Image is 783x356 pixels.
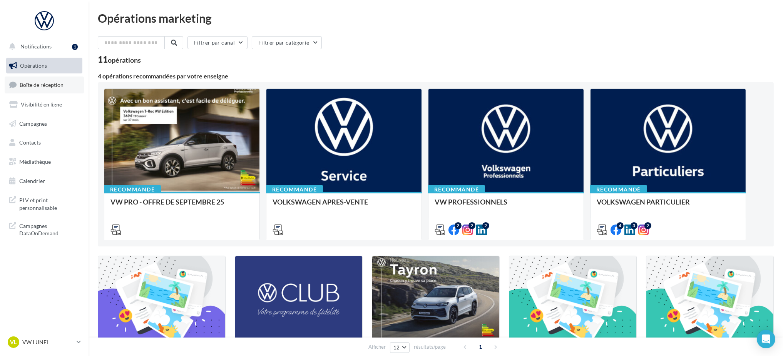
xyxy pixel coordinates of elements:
span: VL [10,338,17,346]
div: 4 opérations recommandées par votre enseigne [98,73,774,79]
div: VW PRO - OFFRE DE SEPTEMBRE 25 [110,198,253,213]
div: Recommandé [428,185,485,194]
div: 11 [98,55,141,64]
span: Notifications [20,43,52,50]
div: Recommandé [266,185,323,194]
span: Campagnes [19,120,47,126]
span: Campagnes DataOnDemand [19,221,79,237]
a: Opérations [5,58,84,74]
button: 12 [390,342,410,353]
div: Recommandé [590,185,647,194]
div: opérations [108,57,141,63]
div: VOLKSWAGEN PARTICULIER [597,198,739,213]
span: Calendrier [19,178,45,184]
div: Opérations marketing [98,12,774,24]
a: VL VW LUNEL [6,335,82,349]
div: Open Intercom Messenger [757,330,775,348]
button: Filtrer par canal [187,36,248,49]
a: Campagnes [5,116,84,132]
div: 1 [72,44,78,50]
div: VOLKSWAGEN APRES-VENTE [273,198,415,213]
span: Visibilité en ligne [21,101,62,108]
button: Notifications 1 [5,38,81,55]
div: 3 [631,222,637,229]
a: Médiathèque [5,154,84,170]
div: 2 [455,222,462,229]
span: Boîte de réception [20,82,64,88]
span: Contacts [19,139,41,146]
span: Opérations [20,62,47,69]
span: Médiathèque [19,158,51,165]
span: PLV et print personnalisable [19,195,79,211]
span: résultats/page [414,343,446,351]
span: Afficher [368,343,386,351]
a: PLV et print personnalisable [5,192,84,215]
a: Calendrier [5,173,84,189]
button: Filtrer par catégorie [252,36,322,49]
div: VW PROFESSIONNELS [435,198,577,213]
div: 2 [468,222,475,229]
div: Recommandé [104,185,161,194]
a: Campagnes DataOnDemand [5,218,84,240]
div: 2 [644,222,651,229]
a: Boîte de réception [5,77,84,93]
span: 12 [393,344,400,351]
span: 1 [474,341,487,353]
a: Contacts [5,135,84,151]
div: 2 [482,222,489,229]
a: Visibilité en ligne [5,96,84,113]
div: 4 [617,222,624,229]
p: VW LUNEL [22,338,74,346]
